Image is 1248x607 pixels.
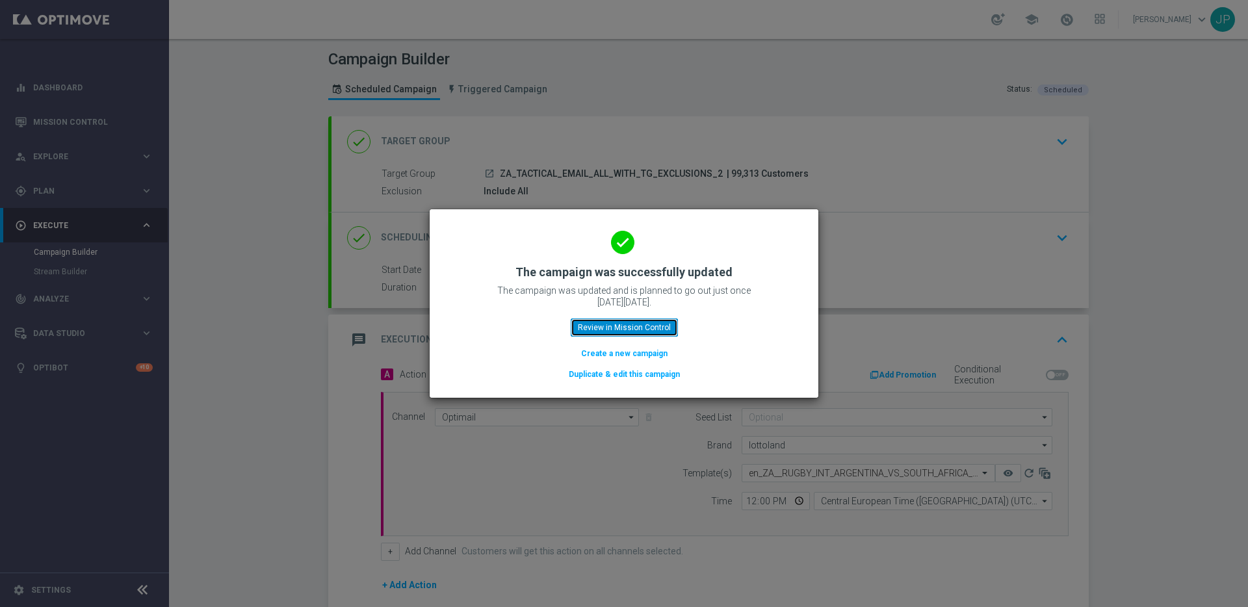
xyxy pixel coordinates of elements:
button: Duplicate & edit this campaign [567,367,681,381]
button: Review in Mission Control [571,318,678,337]
h2: The campaign was successfully updated [515,265,733,280]
button: Create a new campaign [580,346,669,361]
i: done [611,231,634,254]
p: The campaign was updated and is planned to go out just once [DATE][DATE]. [494,285,754,308]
